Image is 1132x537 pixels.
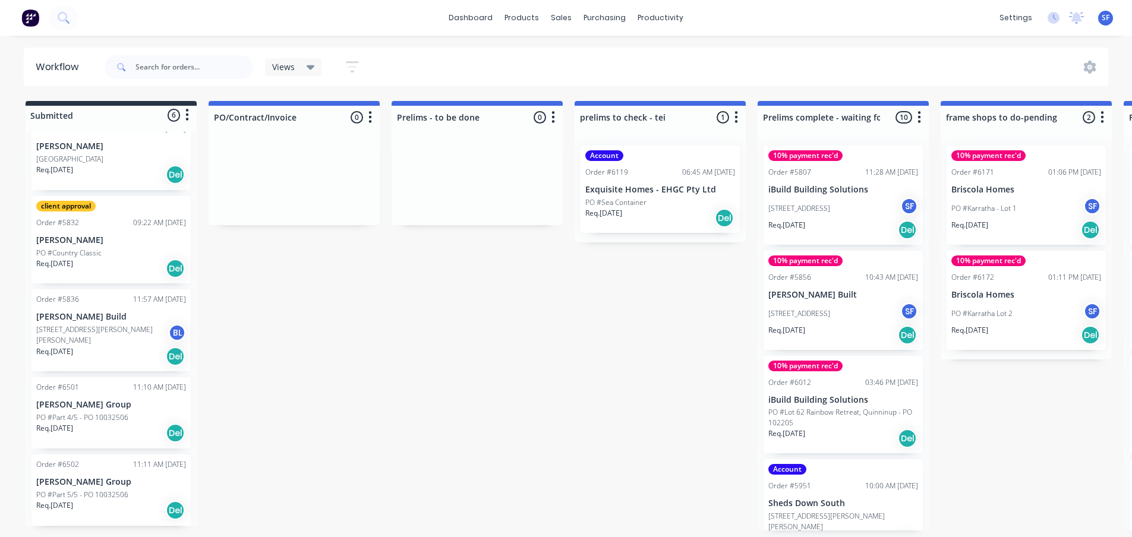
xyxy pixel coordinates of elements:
[166,165,185,184] div: Del
[1081,326,1100,345] div: Del
[1102,12,1109,23] span: SF
[951,290,1101,300] p: Briscola Homes
[36,217,79,228] div: Order #5832
[499,9,545,27] div: products
[133,459,186,470] div: 11:11 AM [DATE]
[900,197,918,215] div: SF
[585,208,622,219] p: Req. [DATE]
[768,464,806,475] div: Account
[36,324,168,346] p: [STREET_ADDRESS][PERSON_NAME][PERSON_NAME]
[133,382,186,393] div: 11:10 AM [DATE]
[865,272,918,283] div: 10:43 AM [DATE]
[31,196,191,283] div: client approvalOrder #583209:22 AM [DATE][PERSON_NAME]PO #Country ClassicReq.[DATE]Del
[1048,272,1101,283] div: 01:11 PM [DATE]
[36,141,186,151] p: [PERSON_NAME]
[898,220,917,239] div: Del
[682,167,735,178] div: 06:45 AM [DATE]
[36,312,186,322] p: [PERSON_NAME] Build
[166,501,185,520] div: Del
[585,167,628,178] div: Order #6119
[951,255,1026,266] div: 10% payment rec'd
[632,9,689,27] div: productivity
[994,9,1038,27] div: settings
[947,146,1106,245] div: 10% payment rec'dOrder #617101:06 PM [DATE]Briscola HomesPO #Karratha - Lot 1SFReq.[DATE]Del
[443,9,499,27] a: dashboard
[951,272,994,283] div: Order #6172
[166,424,185,443] div: Del
[768,511,918,532] p: [STREET_ADDRESS][PERSON_NAME][PERSON_NAME]
[951,150,1026,161] div: 10% payment rec'd
[768,308,830,319] p: [STREET_ADDRESS]
[865,481,918,491] div: 10:00 AM [DATE]
[272,61,295,73] span: Views
[1081,220,1100,239] div: Del
[36,400,186,410] p: [PERSON_NAME] Group
[768,395,918,405] p: iBuild Building Solutions
[581,146,740,233] div: AccountOrder #611906:45 AM [DATE]Exquisite Homes - EHGC Pty LtdPO #Sea ContainerReq.[DATE]Del
[585,150,623,161] div: Account
[36,201,96,211] div: client approval
[768,167,811,178] div: Order #5807
[898,429,917,448] div: Del
[36,423,73,434] p: Req. [DATE]
[768,361,843,371] div: 10% payment rec'd
[36,258,73,269] p: Req. [DATE]
[36,248,102,258] p: PO #Country Classic
[36,459,79,470] div: Order #6502
[768,377,811,388] div: Order #6012
[951,325,988,336] p: Req. [DATE]
[1083,197,1101,215] div: SF
[768,407,918,428] p: PO #Lot 62 Rainbow Retreat, Quinninup - PO 102205
[36,412,128,423] p: PO #Part 4/5 - PO 10032506
[768,150,843,161] div: 10% payment rec'd
[578,9,632,27] div: purchasing
[1083,302,1101,320] div: SF
[31,289,191,372] div: Order #583611:57 AM [DATE][PERSON_NAME] Build[STREET_ADDRESS][PERSON_NAME][PERSON_NAME]BLReq.[DAT...
[166,347,185,366] div: Del
[715,209,734,228] div: Del
[36,154,103,165] p: [GEOGRAPHIC_DATA]
[545,9,578,27] div: sales
[768,428,805,439] p: Req. [DATE]
[947,251,1106,350] div: 10% payment rec'dOrder #617201:11 PM [DATE]Briscola HomesPO #Karratha Lot 2SFReq.[DATE]Del
[865,377,918,388] div: 03:46 PM [DATE]
[764,146,923,245] div: 10% payment rec'dOrder #580711:28 AM [DATE]iBuild Building Solutions[STREET_ADDRESS]SFReq.[DATE]Del
[133,294,186,305] div: 11:57 AM [DATE]
[36,235,186,245] p: [PERSON_NAME]
[585,185,735,195] p: Exquisite Homes - EHGC Pty Ltd
[951,185,1101,195] p: Briscola Homes
[168,324,186,342] div: BL
[951,203,1017,214] p: PO #Karratha - Lot 1
[764,356,923,454] div: 10% payment rec'dOrder #601203:46 PM [DATE]iBuild Building SolutionsPO #Lot 62 Rainbow Retreat, Q...
[898,326,917,345] div: Del
[36,477,186,487] p: [PERSON_NAME] Group
[21,9,39,27] img: Factory
[36,346,73,357] p: Req. [DATE]
[36,165,73,175] p: Req. [DATE]
[900,302,918,320] div: SF
[768,325,805,336] p: Req. [DATE]
[31,454,191,526] div: Order #650211:11 AM [DATE][PERSON_NAME] GroupPO #Part 5/5 - PO 10032506Req.[DATE]Del
[36,60,84,74] div: Workflow
[768,255,843,266] div: 10% payment rec'd
[768,185,918,195] p: iBuild Building Solutions
[1048,167,1101,178] div: 01:06 PM [DATE]
[768,498,918,508] p: Sheds Down South
[768,481,811,491] div: Order #5951
[768,203,830,214] p: [STREET_ADDRESS]
[764,251,923,350] div: 10% payment rec'dOrder #585610:43 AM [DATE][PERSON_NAME] Built[STREET_ADDRESS]SFReq.[DATE]Del
[865,167,918,178] div: 11:28 AM [DATE]
[585,197,647,208] p: PO #Sea Container
[36,489,128,500] p: PO #Part 5/5 - PO 10032506
[133,217,186,228] div: 09:22 AM [DATE]
[768,220,805,230] p: Req. [DATE]
[135,55,253,79] input: Search for orders...
[166,259,185,278] div: Del
[768,290,918,300] p: [PERSON_NAME] Built
[36,382,79,393] div: Order #6501
[951,167,994,178] div: Order #6171
[31,119,191,190] div: Order #579712:56 PM [DATE][PERSON_NAME][GEOGRAPHIC_DATA]Req.[DATE]Del
[31,377,191,448] div: Order #650111:10 AM [DATE][PERSON_NAME] GroupPO #Part 4/5 - PO 10032506Req.[DATE]Del
[951,308,1013,319] p: PO #Karratha Lot 2
[768,272,811,283] div: Order #5856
